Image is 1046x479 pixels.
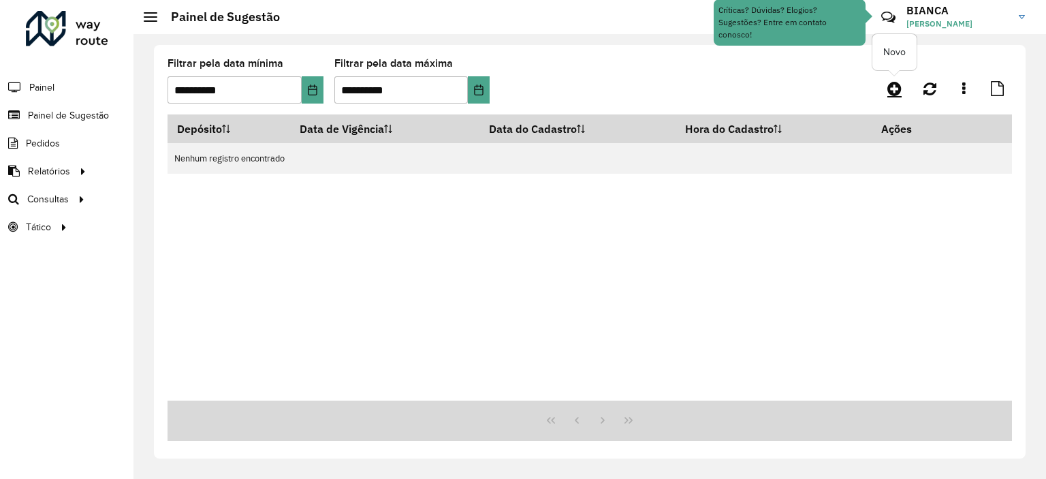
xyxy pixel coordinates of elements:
[676,114,872,143] th: Hora do Cadastro
[874,3,903,32] a: Contato Rápido
[872,34,917,70] div: Novo
[872,114,954,143] th: Ações
[26,220,51,234] span: Tático
[28,108,109,123] span: Painel de Sugestão
[290,114,480,143] th: Data de Vigência
[906,18,1009,30] span: [PERSON_NAME]
[27,192,69,206] span: Consultas
[168,143,1012,174] td: Nenhum registro encontrado
[168,55,283,72] label: Filtrar pela data mínima
[26,136,60,151] span: Pedidos
[906,4,1009,17] h3: BIANCA
[168,114,290,143] th: Depósito
[28,164,70,179] span: Relatórios
[157,10,280,25] h2: Painel de Sugestão
[468,76,490,104] button: Choose Date
[302,76,323,104] button: Choose Date
[29,80,54,95] span: Painel
[334,55,453,72] label: Filtrar pela data máxima
[480,114,676,143] th: Data do Cadastro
